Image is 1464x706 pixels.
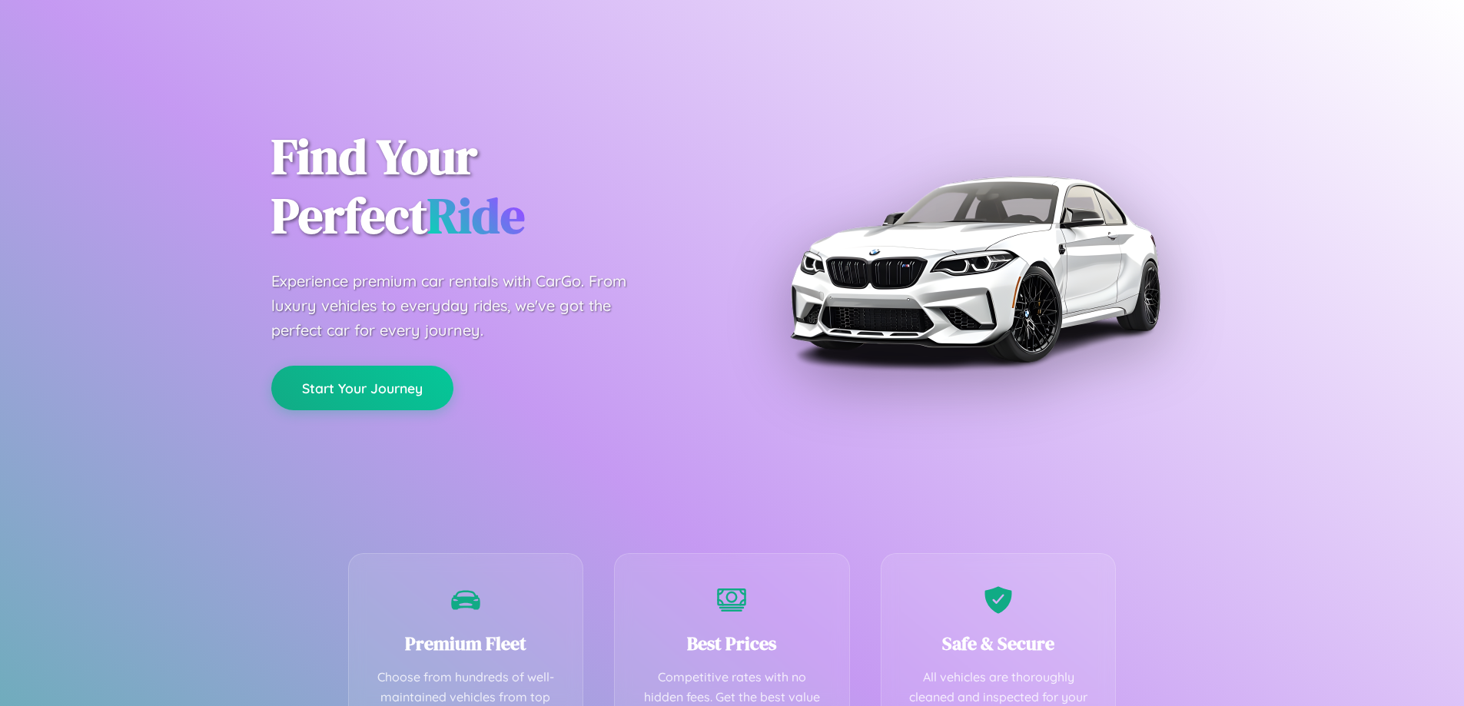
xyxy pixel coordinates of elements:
[372,631,560,656] h3: Premium Fleet
[271,128,709,246] h1: Find Your Perfect
[271,366,453,410] button: Start Your Journey
[427,182,525,249] span: Ride
[782,77,1167,461] img: Premium BMW car rental vehicle
[638,631,826,656] h3: Best Prices
[905,631,1093,656] h3: Safe & Secure
[271,269,656,343] p: Experience premium car rentals with CarGo. From luxury vehicles to everyday rides, we've got the ...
